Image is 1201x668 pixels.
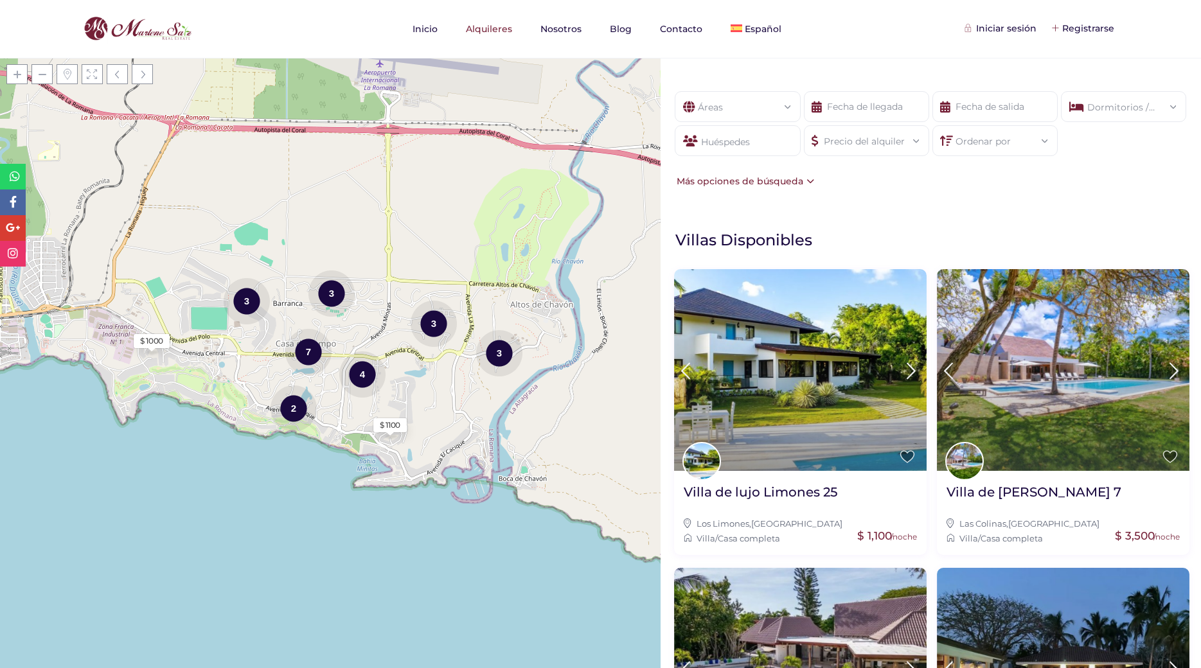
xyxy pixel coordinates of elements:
[140,335,163,347] div: $ 1000
[751,518,842,529] a: [GEOGRAPHIC_DATA]
[959,518,1006,529] a: Las Colinas
[943,126,1047,148] div: Ordenar por
[814,126,919,148] div: Precio del alquiler
[675,230,1195,250] h1: Villas Disponibles
[271,384,317,432] div: 2
[476,329,522,377] div: 3
[1071,92,1176,114] div: Dormitorios / Baños
[674,269,927,471] img: Villa de lujo Limones 25
[937,269,1189,471] img: Villa de lujo Colinas 7
[339,350,386,398] div: 4
[308,269,355,317] div: 3
[697,533,715,543] a: Villa
[684,484,837,500] h2: Villa de lujo Limones 25
[234,180,427,247] div: Cargando mapas
[1008,518,1099,529] a: [GEOGRAPHIC_DATA]
[804,91,929,122] input: Fecha de llegada
[718,533,780,543] a: Casa completa
[947,484,1121,510] a: Villa de [PERSON_NAME] 7
[697,518,749,529] a: Los Limones
[981,533,1043,543] a: Casa completa
[80,13,195,44] img: logo
[959,533,978,543] a: Villa
[673,174,814,188] div: Más opciones de búsqueda
[966,21,1036,35] div: Iniciar sesión
[685,92,790,114] div: Áreas
[947,516,1180,531] div: ,
[224,277,270,325] div: 3
[947,484,1121,500] h2: Villa de [PERSON_NAME] 7
[675,125,800,156] div: Huéspedes
[1053,21,1114,35] div: Registrarse
[411,299,457,347] div: 3
[932,91,1058,122] input: Fecha de salida
[745,23,781,35] span: Español
[684,516,917,531] div: ,
[684,484,837,510] a: Villa de lujo Limones 25
[285,328,332,376] div: 7
[684,531,917,545] div: /
[380,419,400,431] div: $ 1100
[947,531,1180,545] div: /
